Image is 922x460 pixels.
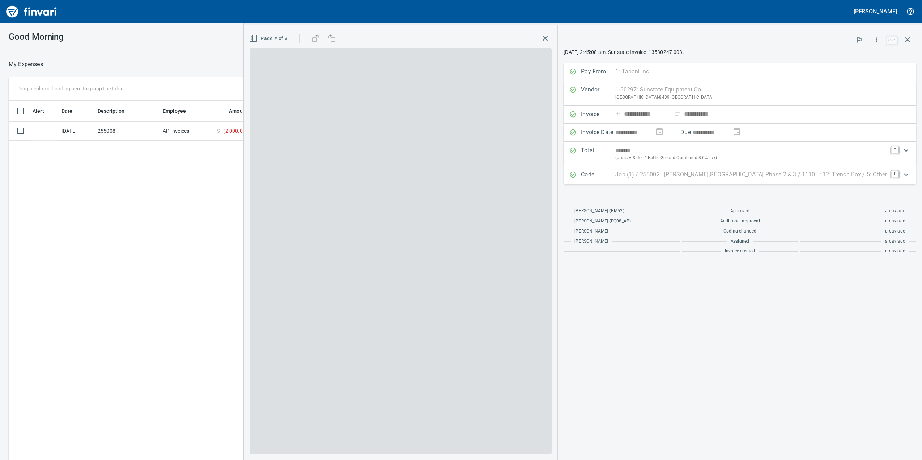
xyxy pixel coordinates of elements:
a: esc [886,36,897,44]
p: Total [581,146,615,162]
button: [PERSON_NAME] [852,6,899,17]
p: (basis + $55.04 Battle Ground Combined 8.6% tax) [615,154,887,162]
span: Coding changed [723,228,756,235]
span: Employee [163,107,195,115]
td: 255008 [95,122,160,141]
span: [PERSON_NAME] [574,238,608,245]
span: Close invoice [884,31,916,48]
span: Alert [33,107,54,115]
p: [DATE] 2:45:08 am. Sunstate Invoice: 13530247-003. [564,48,916,56]
nav: breadcrumb [9,60,43,69]
span: a day ago [885,238,905,245]
span: Date [61,107,82,115]
span: Additional approval [720,218,760,225]
span: $ [217,127,220,135]
span: ( 2,000.00 ) [223,127,247,135]
span: a day ago [885,208,905,215]
div: Expand [564,142,916,166]
p: Drag a column heading here to group the table [17,85,123,92]
span: Employee [163,107,186,115]
button: Flag [851,32,867,48]
span: Description [98,107,125,115]
span: Assigned [731,238,749,245]
p: My Expenses [9,60,43,69]
span: Approved [730,208,749,215]
span: [PERSON_NAME] (PM52) [574,208,624,215]
span: [PERSON_NAME] [574,228,608,235]
h3: Good Morning [9,32,238,42]
span: Description [98,107,134,115]
a: C [891,170,898,178]
button: More [868,32,884,48]
span: Date [61,107,73,115]
h5: [PERSON_NAME] [854,8,897,15]
span: Alert [33,107,44,115]
td: AP Invoices [160,122,214,141]
span: Amount [220,107,247,115]
span: a day ago [885,248,905,255]
td: [DATE] [59,122,95,141]
p: Code [581,170,615,180]
img: Finvari [4,3,59,20]
a: T [891,146,898,153]
p: Job (1) / 255002.: [PERSON_NAME][GEOGRAPHIC_DATA] Phase 2 & 3 / 1110. .: 12' Trench Box / 5: Other [615,170,887,179]
div: Expand [564,166,916,184]
span: Invoice created [725,248,755,255]
span: Amount [229,107,247,115]
span: a day ago [885,228,905,235]
span: a day ago [885,218,905,225]
span: [PERSON_NAME] (EQ08_AP) [574,218,631,225]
